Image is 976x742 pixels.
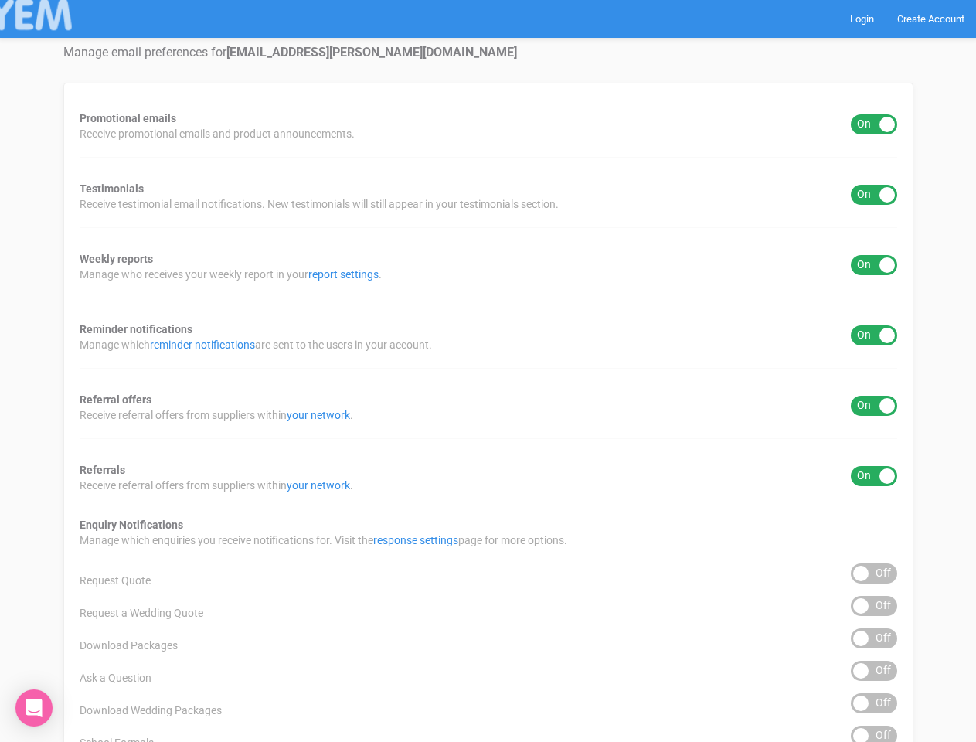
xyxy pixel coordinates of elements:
span: Manage which enquiries you receive notifications for. Visit the page for more options. [80,533,567,548]
span: Receive testimonial email notifications. New testimonials will still appear in your testimonials ... [80,196,559,212]
span: Manage which are sent to the users in your account. [80,337,432,352]
span: Ask a Question [80,670,151,686]
a: your network [287,409,350,421]
span: Download Wedding Packages [80,703,222,718]
strong: Referrals [80,464,125,476]
span: Receive referral offers from suppliers within . [80,478,353,493]
span: Manage who receives your weekly report in your . [80,267,382,282]
strong: Enquiry Notifications [80,519,183,531]
strong: Promotional emails [80,112,176,124]
strong: Weekly reports [80,253,153,265]
span: Request Quote [80,573,151,588]
strong: [EMAIL_ADDRESS][PERSON_NAME][DOMAIN_NAME] [226,45,517,60]
span: Receive referral offers from suppliers within . [80,407,353,423]
strong: Referral offers [80,393,151,406]
a: report settings [308,268,379,281]
h4: Manage email preferences for [63,46,913,60]
div: Open Intercom Messenger [15,689,53,727]
span: Download Packages [80,638,178,653]
a: your network [287,479,350,492]
a: reminder notifications [150,339,255,351]
strong: Testimonials [80,182,144,195]
strong: Reminder notifications [80,323,192,335]
a: response settings [373,534,458,546]
span: Receive promotional emails and product announcements. [80,126,355,141]
span: Request a Wedding Quote [80,605,203,621]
